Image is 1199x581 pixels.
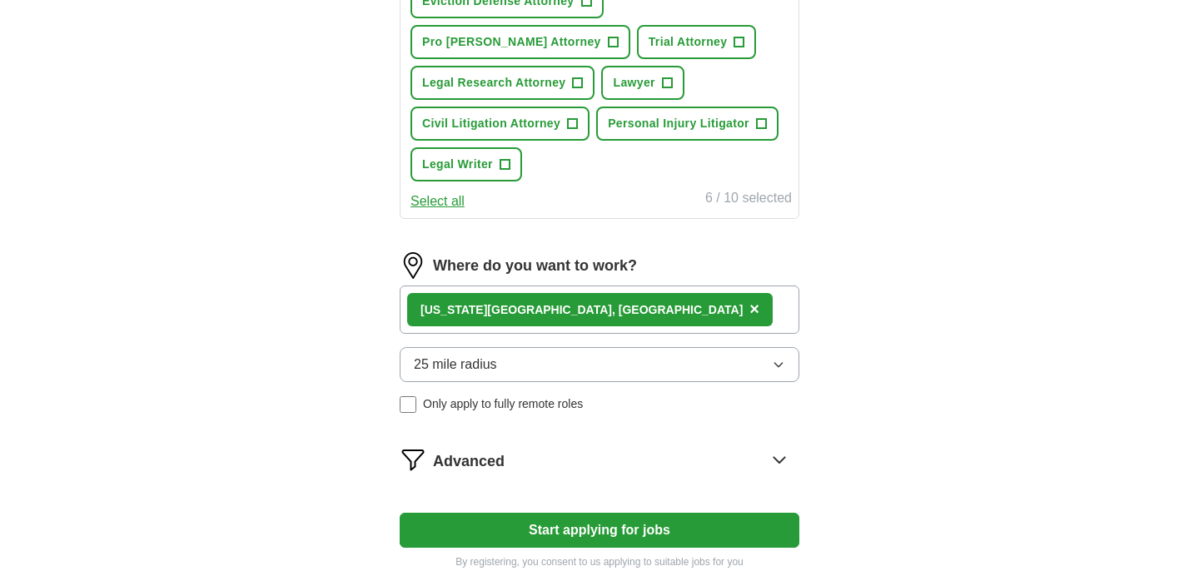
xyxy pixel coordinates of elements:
[596,107,779,141] button: Personal Injury Litigator
[433,255,637,277] label: Where do you want to work?
[433,450,505,473] span: Advanced
[423,395,583,413] span: Only apply to fully remote roles
[749,300,759,318] span: ×
[400,554,799,569] p: By registering, you consent to us applying to suitable jobs for you
[705,188,792,211] div: 6 / 10 selected
[422,156,493,173] span: Legal Writer
[410,107,590,141] button: Civil Litigation Attorney
[422,33,601,51] span: Pro [PERSON_NAME] Attorney
[410,25,630,59] button: Pro [PERSON_NAME] Attorney
[613,74,654,92] span: Lawyer
[400,396,416,413] input: Only apply to fully remote roles
[410,66,595,100] button: Legal Research Attorney
[649,33,728,51] span: Trial Attorney
[608,115,749,132] span: Personal Injury Litigator
[749,297,759,322] button: ×
[410,191,465,211] button: Select all
[422,115,560,132] span: Civil Litigation Attorney
[637,25,757,59] button: Trial Attorney
[414,355,497,375] span: 25 mile radius
[420,301,743,319] div: [US_STATE][GEOGRAPHIC_DATA], [GEOGRAPHIC_DATA]
[400,252,426,279] img: location.png
[422,74,565,92] span: Legal Research Attorney
[601,66,684,100] button: Lawyer
[400,347,799,382] button: 25 mile radius
[410,147,522,181] button: Legal Writer
[400,513,799,548] button: Start applying for jobs
[400,446,426,473] img: filter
